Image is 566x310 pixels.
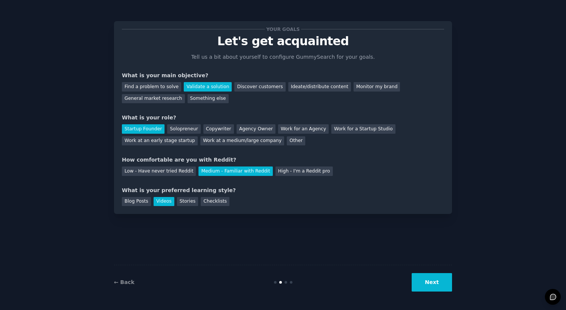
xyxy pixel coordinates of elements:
[122,82,181,92] div: Find a problem to solve
[354,82,400,92] div: Monitor my brand
[237,124,275,134] div: Agency Owner
[203,124,234,134] div: Copywriter
[122,136,198,146] div: Work at an early stage startup
[122,124,165,134] div: Startup Founder
[122,114,444,122] div: What is your role?
[275,166,333,176] div: High - I'm a Reddit pro
[122,35,444,48] p: Let's get acquainted
[177,197,198,206] div: Stories
[122,94,185,104] div: General market research
[198,166,272,176] div: Medium - Familiar with Reddit
[122,72,444,79] div: What is your main objective?
[122,197,151,206] div: Blog Posts
[122,186,444,194] div: What is your preferred learning style?
[331,124,395,134] div: Work for a Startup Studio
[265,25,301,33] span: Your goals
[184,82,232,92] div: Validate a solution
[122,166,196,176] div: Low - Have never tried Reddit
[288,82,351,92] div: Ideate/distribute content
[188,94,229,104] div: Something else
[201,197,229,206] div: Checklists
[287,136,305,146] div: Other
[412,273,452,292] button: Next
[154,197,174,206] div: Videos
[278,124,329,134] div: Work for an Agency
[122,156,444,164] div: How comfortable are you with Reddit?
[200,136,284,146] div: Work at a medium/large company
[234,82,285,92] div: Discover customers
[167,124,200,134] div: Solopreneur
[188,53,378,61] p: Tell us a bit about yourself to configure GummySearch for your goals.
[114,279,134,285] a: ← Back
